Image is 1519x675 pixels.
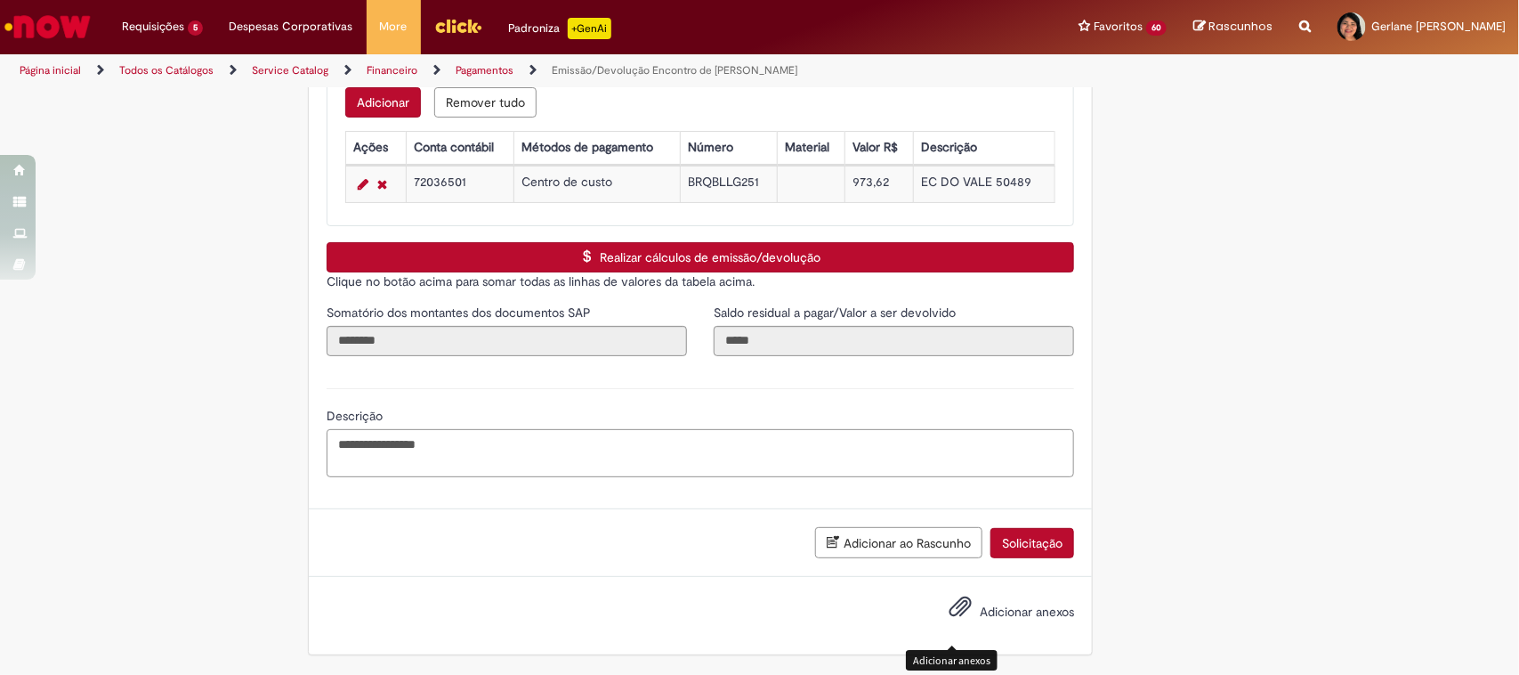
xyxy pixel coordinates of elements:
[252,63,328,77] a: Service Catalog
[345,87,421,118] button: Add a row for Dados de emissão/devolução
[230,18,353,36] span: Despesas Corporativas
[914,131,1055,164] th: Descrição
[327,272,1074,290] p: Clique no botão acima para somar todas as linhas de valores da tabela acima.
[514,131,681,164] th: Métodos de pagamento
[2,9,93,45] img: ServiceNow
[714,326,1074,356] input: Saldo residual a pagar/Valor a ser devolvido
[552,63,797,77] a: Emissão/Devolução Encontro de [PERSON_NAME]
[367,63,417,77] a: Financeiro
[434,87,537,118] button: Remove all rows for Dados de emissão/devolução
[980,605,1074,621] span: Adicionar anexos
[13,54,999,87] ul: Trilhas de página
[1193,19,1273,36] a: Rascunhos
[1371,19,1506,34] span: Gerlane [PERSON_NAME]
[680,131,778,164] th: Número
[327,242,1074,272] button: Realizar cálculos de emissão/devolução
[327,429,1074,478] textarea: Descrição
[914,166,1055,202] td: EC DO VALE 50489
[1208,18,1273,35] span: Rascunhos
[845,166,914,202] td: 973,62
[122,18,184,36] span: Requisições
[990,528,1074,558] button: Solicitação
[327,326,687,356] input: Somatório dos montantes dos documentos SAP
[714,304,959,321] label: Somente leitura - Saldo residual a pagar/Valor a ser devolvido
[119,63,214,77] a: Todos os Catálogos
[944,590,976,631] button: Adicionar anexos
[509,18,611,39] div: Padroniza
[680,166,778,202] td: BRQBLLG251
[20,63,81,77] a: Página inicial
[434,12,482,39] img: click_logo_yellow_360x200.png
[714,305,959,321] span: Somente leitura - Saldo residual a pagar/Valor a ser devolvido
[456,63,513,77] a: Pagamentos
[906,650,998,671] div: Adicionar anexos
[353,174,373,195] a: Editar Linha 1
[327,304,594,321] label: Somente leitura - Somatório dos montantes dos documentos SAP
[815,527,982,558] button: Adicionar ao Rascunho
[568,18,611,39] p: +GenAi
[373,174,392,195] a: Remover linha 1
[380,18,408,36] span: More
[346,131,407,164] th: Ações
[407,166,514,202] td: 72036501
[188,20,203,36] span: 5
[407,131,514,164] th: Conta contábil
[327,408,386,424] span: Descrição
[1146,20,1167,36] span: 60
[327,305,594,321] span: Somente leitura - Somatório dos montantes dos documentos SAP
[514,166,681,202] td: Centro de custo
[1094,18,1143,36] span: Favoritos
[845,131,914,164] th: Valor R$
[778,131,845,164] th: Material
